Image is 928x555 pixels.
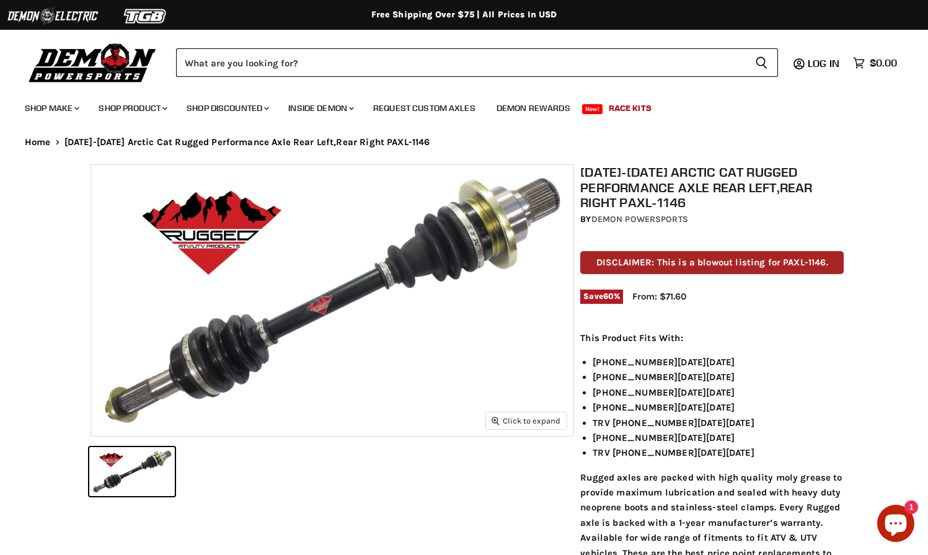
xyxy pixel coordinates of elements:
[593,370,844,384] li: [PHONE_NUMBER][DATE][DATE]
[91,165,573,436] img: 2004-2014 Arctic Cat Rugged Performance Axle Rear Left,Rear Right PAXL-1146
[599,95,661,121] a: Race Kits
[580,331,844,345] p: This Product Fits With:
[25,40,161,84] img: Demon Powersports
[593,385,844,400] li: [PHONE_NUMBER][DATE][DATE]
[25,137,51,148] a: Home
[176,48,745,77] input: Search
[802,58,847,69] a: Log in
[593,445,844,460] li: TRV [PHONE_NUMBER][DATE][DATE]
[89,447,175,496] button: 2004-2014 Arctic Cat Rugged Performance Axle Rear Left,Rear Right PAXL-1146 thumbnail
[870,57,897,69] span: $0.00
[15,91,894,121] ul: Main menu
[6,4,99,28] img: Demon Electric Logo 2
[580,164,844,210] h1: [DATE]-[DATE] Arctic Cat Rugged Performance Axle Rear Left,Rear Right PAXL-1146
[580,251,844,274] p: DISCLAIMER: This is a blowout listing for PAXL-1146.
[593,415,844,430] li: TRV [PHONE_NUMBER][DATE][DATE]
[176,48,778,77] form: Product
[582,104,603,114] span: New!
[632,291,686,302] span: From: $71.60
[593,430,844,445] li: [PHONE_NUMBER][DATE][DATE]
[873,505,918,545] inbox-online-store-chat: Shopify online store chat
[745,48,778,77] button: Search
[486,412,567,429] button: Click to expand
[177,95,276,121] a: Shop Discounted
[364,95,485,121] a: Request Custom Axles
[591,214,688,224] a: Demon Powersports
[492,416,560,425] span: Click to expand
[847,54,903,72] a: $0.00
[99,4,192,28] img: TGB Logo 2
[593,355,844,370] li: [PHONE_NUMBER][DATE][DATE]
[64,137,430,148] span: [DATE]-[DATE] Arctic Cat Rugged Performance Axle Rear Left,Rear Right PAXL-1146
[603,291,614,301] span: 60
[593,400,844,415] li: [PHONE_NUMBER][DATE][DATE]
[89,95,175,121] a: Shop Product
[580,213,844,226] div: by
[487,95,580,121] a: Demon Rewards
[279,95,361,121] a: Inside Demon
[808,57,839,69] span: Log in
[15,95,87,121] a: Shop Make
[580,290,623,303] span: Save %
